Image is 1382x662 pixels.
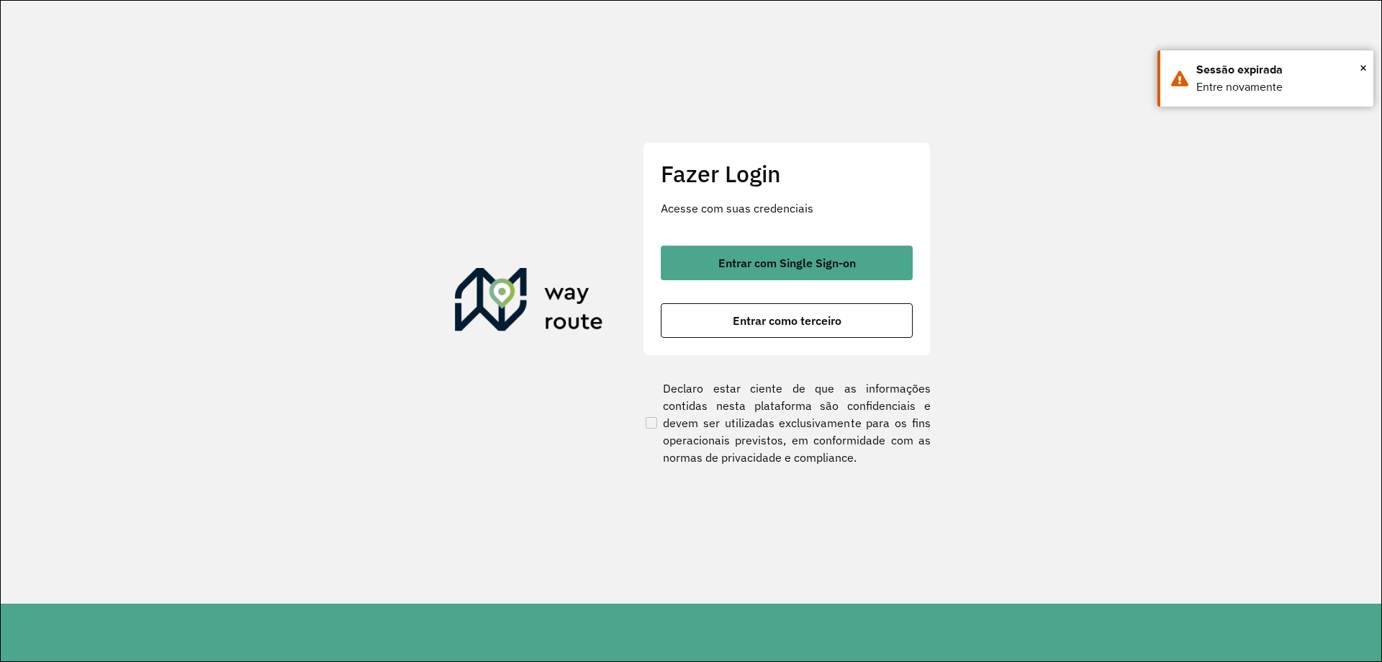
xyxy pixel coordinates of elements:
button: Close [1360,57,1367,79]
div: Entre novamente [1196,79,1363,96]
button: button [661,303,913,338]
div: Sessão expirada [1196,61,1363,79]
span: Entrar como terceiro [733,315,841,326]
img: Roteirizador AmbevTech [455,268,603,337]
label: Declaro estar ciente de que as informações contidas nesta plataforma são confidenciais e devem se... [643,380,931,466]
span: × [1360,57,1367,79]
h2: Fazer Login [661,160,913,187]
p: Acesse com suas credenciais [661,200,913,217]
span: Entrar com Single Sign-on [718,257,856,269]
button: button [661,246,913,280]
